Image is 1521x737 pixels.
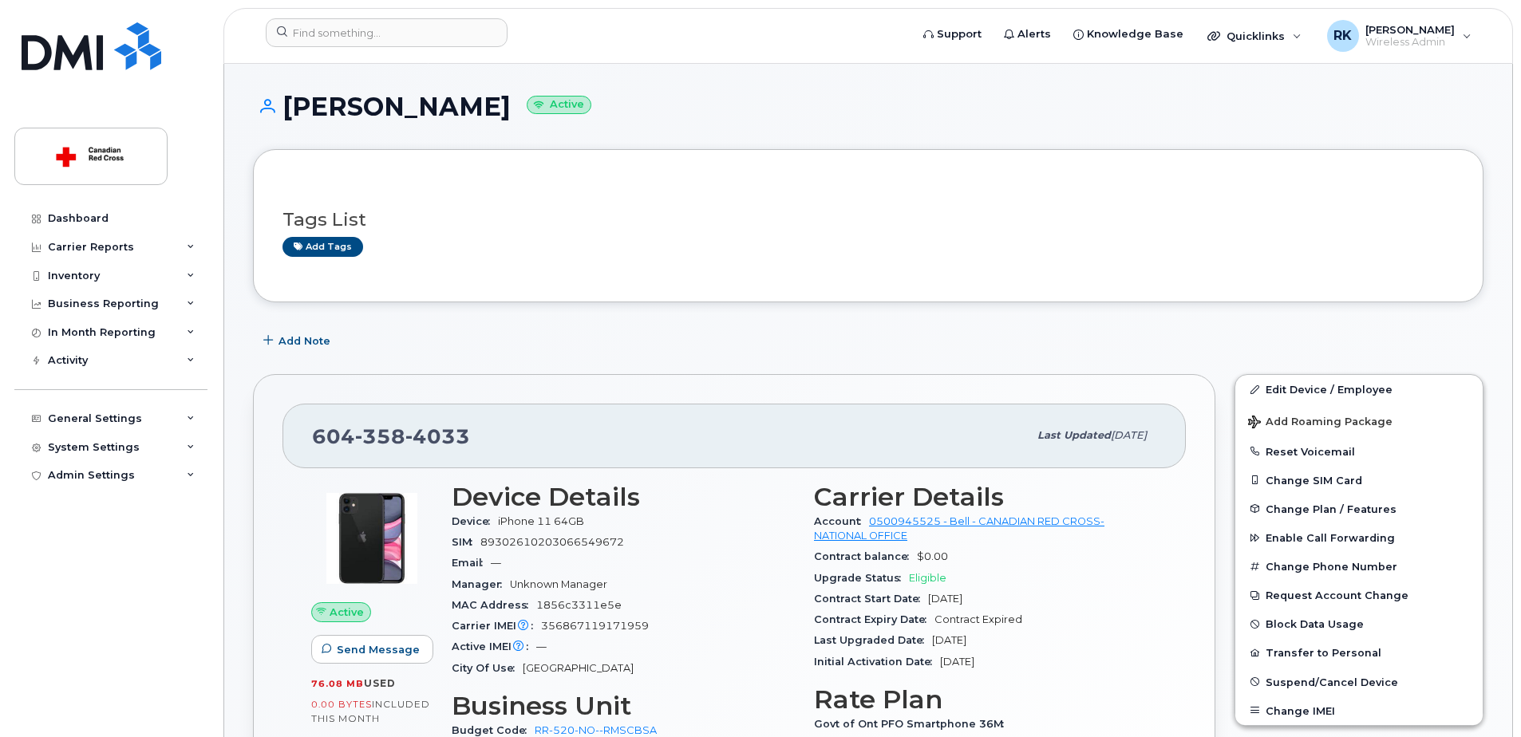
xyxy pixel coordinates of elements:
[452,578,510,590] span: Manager
[909,572,946,584] span: Eligible
[452,483,795,511] h3: Device Details
[491,557,501,569] span: —
[1235,495,1483,523] button: Change Plan / Features
[1235,404,1483,437] button: Add Roaming Package
[535,724,657,736] a: RR-520-NO--RMSCBSA
[814,572,909,584] span: Upgrade Status
[498,515,584,527] span: iPhone 11 64GB
[1235,609,1483,638] button: Block Data Usage
[541,620,649,632] span: 356867119171959
[510,578,607,590] span: Unknown Manager
[311,698,430,724] span: included this month
[1235,466,1483,495] button: Change SIM Card
[452,620,541,632] span: Carrier IMEI
[523,662,634,674] span: [GEOGRAPHIC_DATA]
[452,724,535,736] span: Budget Code
[1235,375,1483,404] a: Edit Device / Employee
[355,424,405,448] span: 358
[452,599,536,611] span: MAC Address
[364,677,396,689] span: used
[312,424,470,448] span: 604
[1266,532,1395,544] span: Enable Call Forwarding
[814,515,1104,542] a: 0500945525 - Bell - CANADIAN RED CROSS- NATIONAL OFFICE
[279,333,330,349] span: Add Note
[1111,429,1147,441] span: [DATE]
[814,593,928,605] span: Contract Start Date
[253,93,1483,120] h1: [PERSON_NAME]
[1235,552,1483,581] button: Change Phone Number
[1248,416,1393,431] span: Add Roaming Package
[1235,638,1483,667] button: Transfer to Personal
[814,634,932,646] span: Last Upgraded Date
[1235,437,1483,466] button: Reset Voicemail
[405,424,470,448] span: 4033
[1235,696,1483,725] button: Change IMEI
[452,662,523,674] span: City Of Use
[452,692,795,720] h3: Business Unit
[452,640,536,652] span: Active IMEI
[452,515,498,527] span: Device
[814,515,869,527] span: Account
[814,483,1157,511] h3: Carrier Details
[536,599,622,611] span: 1856c3311e5e
[928,593,962,605] span: [DATE]
[311,699,372,710] span: 0.00 Bytes
[932,634,966,646] span: [DATE]
[940,656,974,668] span: [DATE]
[311,635,433,664] button: Send Message
[253,326,344,355] button: Add Note
[324,491,420,586] img: iPhone_11.jpg
[1235,668,1483,696] button: Suspend/Cancel Device
[282,237,363,257] a: Add tags
[814,685,1157,714] h3: Rate Plan
[1266,676,1398,688] span: Suspend/Cancel Device
[814,656,940,668] span: Initial Activation Date
[536,640,547,652] span: —
[527,96,591,114] small: Active
[814,613,934,625] span: Contract Expiry Date
[917,550,948,562] span: $0.00
[282,210,1454,230] h3: Tags List
[330,605,364,620] span: Active
[1235,523,1483,552] button: Enable Call Forwarding
[934,613,1022,625] span: Contract Expired
[480,536,624,548] span: 89302610203066549672
[337,642,420,657] span: Send Message
[814,718,1012,730] span: Govt of Ont PFO Smartphone 36M
[452,536,480,548] span: SIM
[311,678,364,689] span: 76.08 MB
[1037,429,1111,441] span: Last updated
[452,557,491,569] span: Email
[814,550,917,562] span: Contract balance
[1266,503,1397,514] span: Change Plan / Features
[1235,581,1483,609] button: Request Account Change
